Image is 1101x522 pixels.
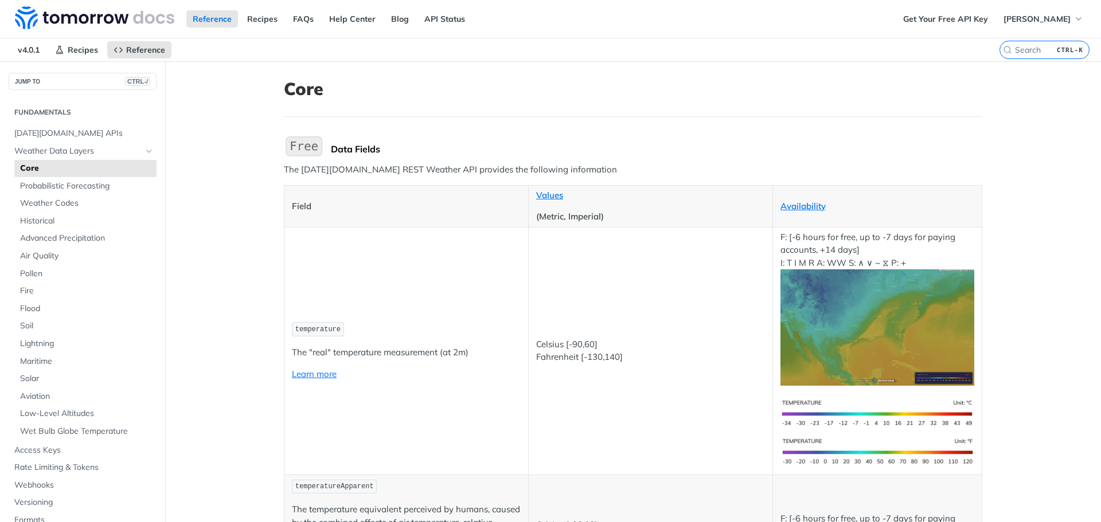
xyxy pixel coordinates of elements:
a: Recipes [49,41,104,58]
span: v4.0.1 [11,41,46,58]
a: Reference [186,10,238,28]
h1: Core [284,79,982,99]
span: Rate Limiting & Tokens [14,462,154,473]
p: F: [-6 hours for free, up to -7 days for paying accounts, +14 days] I: T I M R A: WW S: ∧ ∨ ~ ⧖ P: + [780,231,974,386]
span: Weather Data Layers [14,146,142,157]
button: [PERSON_NAME] [997,10,1090,28]
div: Data Fields [331,143,982,155]
span: Expand image [780,321,974,332]
span: Flood [20,303,154,315]
button: Hide subpages for Weather Data Layers [145,147,154,156]
a: Weather Codes [14,195,157,212]
span: Access Keys [14,445,154,456]
span: Low-Level Altitudes [20,408,154,419]
span: Lightning [20,338,154,350]
a: Low-Level Altitudes [14,405,157,422]
a: Flood [14,300,157,317]
span: Soil [20,320,154,332]
span: Probabilistic Forecasting [20,180,154,192]
span: Expand image [780,407,974,418]
span: Fire [20,285,154,297]
span: temperature [295,325,341,333]
span: Air Quality [20,250,154,262]
p: Celsius [-90,60] Fahrenheit [-130,140] [536,338,765,364]
h2: Fundamentals [9,107,157,117]
img: temperature-si [780,394,974,433]
svg: Search [1003,45,1012,54]
span: Reference [126,45,165,55]
a: Solar [14,370,157,387]
a: Get Your Free API Key [897,10,994,28]
a: Values [536,190,563,201]
span: CTRL-/ [125,77,150,86]
a: Lightning [14,335,157,352]
a: Maritime [14,353,157,370]
span: Advanced Precipitation [20,233,154,244]
span: [PERSON_NAME] [1004,14,1071,24]
a: Wet Bulb Globe Temperature [14,423,157,440]
button: JUMP TOCTRL-/ [9,73,157,90]
span: Solar [20,373,154,384]
span: Core [20,163,154,174]
span: Webhooks [14,480,154,491]
a: Recipes [241,10,284,28]
span: Maritime [20,356,154,367]
a: Historical [14,213,157,230]
span: Historical [20,215,154,227]
a: Versioning [9,494,157,511]
kbd: CTRL-K [1054,44,1086,56]
a: Fire [14,282,157,300]
a: Access Keys [9,442,157,459]
span: Expand image [780,445,974,456]
span: temperatureApparent [295,482,374,490]
span: Wet Bulb Globe Temperature [20,426,154,437]
span: Recipes [68,45,98,55]
p: (Metric, Imperial) [536,210,765,223]
a: Rate Limiting & Tokens [9,459,157,476]
p: The "real" temperature measurement (at 2m) [292,346,521,359]
a: Reference [107,41,171,58]
a: [DATE][DOMAIN_NAME] APIs [9,125,157,142]
a: Advanced Precipitation [14,230,157,247]
a: Probabilistic Forecasting [14,178,157,195]
img: temperature-us [780,433,974,471]
a: FAQs [287,10,320,28]
a: Availability [780,201,826,211]
a: Learn more [292,368,337,379]
a: Air Quality [14,248,157,265]
p: Field [292,200,521,213]
span: Weather Codes [20,198,154,209]
span: Pollen [20,268,154,280]
a: Blog [385,10,415,28]
span: Versioning [14,497,154,508]
p: The [DATE][DOMAIN_NAME] REST Weather API provides the following information [284,163,982,176]
span: Aviation [20,391,154,402]
a: Weather Data LayersHide subpages for Weather Data Layers [9,143,157,160]
a: Soil [14,317,157,335]
span: [DATE][DOMAIN_NAME] APIs [14,128,154,139]
a: Webhooks [9,477,157,494]
a: API Status [418,10,471,28]
img: Tomorrow.io Weather API Docs [15,6,174,29]
a: Aviation [14,388,157,405]
a: Help Center [323,10,382,28]
a: Core [14,160,157,177]
img: temperature [780,269,974,386]
a: Pollen [14,265,157,282]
